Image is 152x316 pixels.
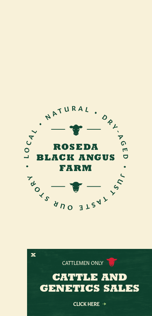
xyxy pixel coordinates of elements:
[8,116,144,131] h6: Local. Natural. Dry-Aged. Generations of Better Beef.
[3,20,59,38] img: https://roseda.com/wp-content/uploads/2021/05/roseda-25-header.png
[62,259,103,266] p: Cattlemen Only
[122,26,134,33] span: MENU
[106,258,117,267] img: cattle-icon.svg
[30,142,123,161] a: Shop Roseda Black Angus
[8,69,144,105] img: Roseda Black Aangus Farm
[3,17,149,41] nav: Main Navigation
[31,252,36,259] button: X
[58,301,121,306] a: Click Here
[36,273,143,295] h3: CATTLE AND GENETICS SALES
